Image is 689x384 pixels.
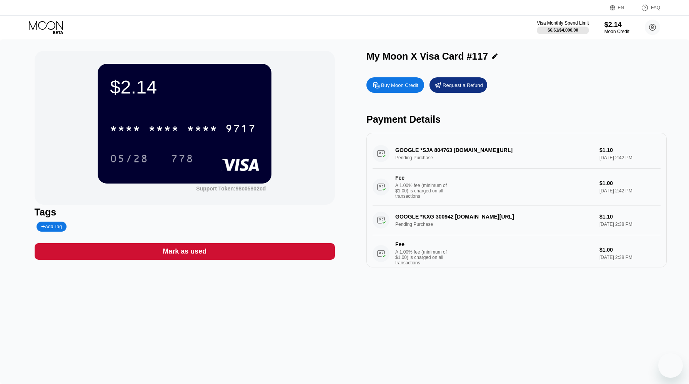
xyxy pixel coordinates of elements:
div: 778 [171,154,194,166]
div: Visa Monthly Spend Limit$6.61/$4,000.00 [537,20,589,34]
div: Buy Moon Credit [366,77,424,93]
div: Request a Refund [429,77,487,93]
div: A 1.00% fee (minimum of $1.00) is charged on all transactions [395,249,453,265]
div: Payment Details [366,114,667,125]
div: Add Tag [41,224,62,229]
div: FAQ [633,4,660,12]
div: Mark as used [163,247,206,256]
div: 9717 [225,124,256,136]
div: EN [618,5,624,10]
div: FeeA 1.00% fee (minimum of $1.00) is charged on all transactions$1.00[DATE] 2:42 PM [373,169,661,205]
div: 05/28 [104,149,154,168]
div: Visa Monthly Spend Limit [537,20,589,26]
div: FeeA 1.00% fee (minimum of $1.00) is charged on all transactions$1.00[DATE] 2:38 PM [373,235,661,272]
div: FAQ [651,5,660,10]
div: $2.14 [604,21,629,29]
div: EN [610,4,633,12]
div: Fee [395,241,449,247]
div: Moon Credit [604,29,629,34]
div: $6.61 / $4,000.00 [548,28,578,32]
div: Request a Refund [443,82,483,88]
div: Add Tag [37,222,67,232]
div: Fee [395,175,449,181]
div: $1.00 [599,180,661,186]
div: Tags [35,207,335,218]
iframe: Кнопка, открывающая окно обмена сообщениями; идет разговор [658,353,683,378]
div: Support Token: 98c05802cd [196,185,266,192]
div: [DATE] 2:42 PM [599,188,661,194]
div: [DATE] 2:38 PM [599,255,661,260]
div: $2.14Moon Credit [604,21,629,34]
div: A 1.00% fee (minimum of $1.00) is charged on all transactions [395,183,453,199]
div: My Moon X Visa Card #117 [366,51,488,62]
div: Mark as used [35,243,335,260]
div: 05/28 [110,154,148,166]
div: 778 [165,149,200,168]
div: Support Token:98c05802cd [196,185,266,192]
div: $1.00 [599,247,661,253]
div: Buy Moon Credit [381,82,418,88]
div: $2.14 [110,76,259,98]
